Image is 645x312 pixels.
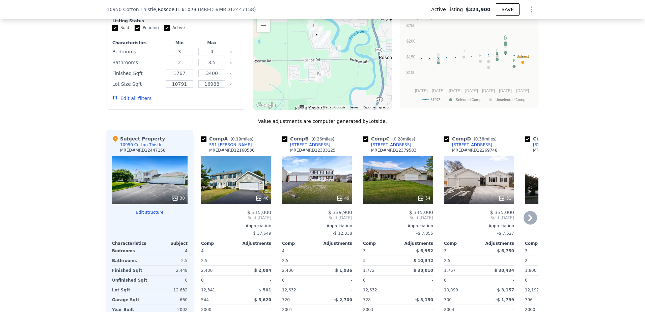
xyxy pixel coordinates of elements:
[406,70,416,75] text: $100
[437,55,440,59] text: A
[253,231,271,236] span: $ 37,649
[336,195,349,202] div: 49
[304,57,311,69] div: 10222 Leana Dr
[197,40,227,46] div: Max
[228,137,256,141] span: ( miles)
[498,195,511,202] div: 31
[135,25,140,31] input: Pending
[112,266,148,275] div: Finished Sqft
[112,25,129,31] label: Sold
[371,148,417,153] div: MRED # MRD12379583
[290,148,336,153] div: MRED # MRD12333125
[449,88,461,93] text: [DATE]
[201,288,215,292] span: 12,341
[496,52,498,56] text: B
[480,256,514,265] div: -
[466,6,490,13] span: $324,900
[201,256,235,265] div: 2.5
[335,268,352,273] span: $ 1,936
[232,137,241,141] span: 0.19
[363,223,433,229] div: Appreciation
[151,266,188,275] div: 2,448
[112,246,148,256] div: Bedrooms
[496,98,525,102] text: Unselected Comp
[431,6,466,13] span: Active Listing
[497,288,514,292] span: $ 3,157
[164,25,170,31] input: Active
[398,241,433,246] div: Adjustments
[201,142,252,148] a: 591 [PERSON_NAME]
[444,288,458,292] span: 10,890
[112,47,162,56] div: Bedrooms
[334,297,352,302] span: -$ 2,700
[229,61,232,64] button: Clear
[318,285,352,295] div: -
[496,49,499,53] text: K
[499,88,512,93] text: [DATE]
[229,51,232,53] button: Clear
[112,210,188,215] button: Edit structure
[282,268,293,273] span: 2,400
[525,256,559,265] div: 2
[409,210,433,215] span: $ 345,000
[413,268,433,273] span: $ 38,010
[254,268,271,273] span: $ 2,084
[363,268,374,273] span: 1,772
[363,278,366,283] span: 0
[209,148,255,153] div: MRED # MRD12160530
[315,70,322,81] div: 9910 Lismore Rd
[151,256,188,265] div: 2.5
[363,105,390,109] a: Report a map error
[496,3,520,16] button: SAVE
[463,49,465,53] text: J
[200,7,214,12] span: MRED
[525,249,528,253] span: 3
[416,231,433,236] span: -$ 7,855
[201,249,204,253] span: 4
[290,142,330,148] div: [STREET_ADDRESS]
[237,276,271,285] div: -
[164,25,185,31] label: Active
[479,241,514,246] div: Adjustments
[525,288,539,292] span: 12,197
[437,52,440,56] text: G
[151,246,188,256] div: 4
[363,135,418,142] div: Comp C
[282,256,316,265] div: 2.5
[282,278,285,283] span: 0
[452,148,498,153] div: MRED # MRD12269748
[112,135,165,142] div: Subject Property
[363,249,366,253] span: 3
[257,19,270,32] button: Zoom out
[112,58,162,67] div: Bathrooms
[497,249,514,253] span: $ 6,750
[363,297,371,302] span: 728
[318,276,352,285] div: -
[112,256,148,265] div: Bathrooms
[533,148,579,153] div: MRED # MRD12382459
[308,105,345,109] span: Map data ©2025 Google
[120,148,166,153] div: MRED # MRD12447158
[112,79,162,89] div: Lot Size Sqft
[399,285,433,295] div: -
[282,288,296,292] span: 12,632
[174,7,196,12] span: , IL 61073
[237,256,271,265] div: -
[444,135,499,142] div: Comp D
[533,142,603,148] div: [STREET_ADDRESS][PERSON_NAME]
[198,6,256,13] div: ( )
[416,249,433,253] span: $ 6,952
[307,19,314,30] div: 11291 Linden Blossom Ln
[313,31,320,43] div: 10950 Cotton Thistle
[525,142,603,148] a: [STREET_ADDRESS][PERSON_NAME]
[444,278,447,283] span: 0
[112,40,162,46] div: Characteristics
[399,276,433,285] div: -
[465,88,478,93] text: [DATE]
[254,297,271,302] span: $ 5,620
[107,118,538,125] div: Value adjustments are computer generated by Lotside .
[282,241,317,246] div: Comp
[504,45,507,49] text: E
[282,135,337,142] div: Comp B
[417,195,430,202] div: 54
